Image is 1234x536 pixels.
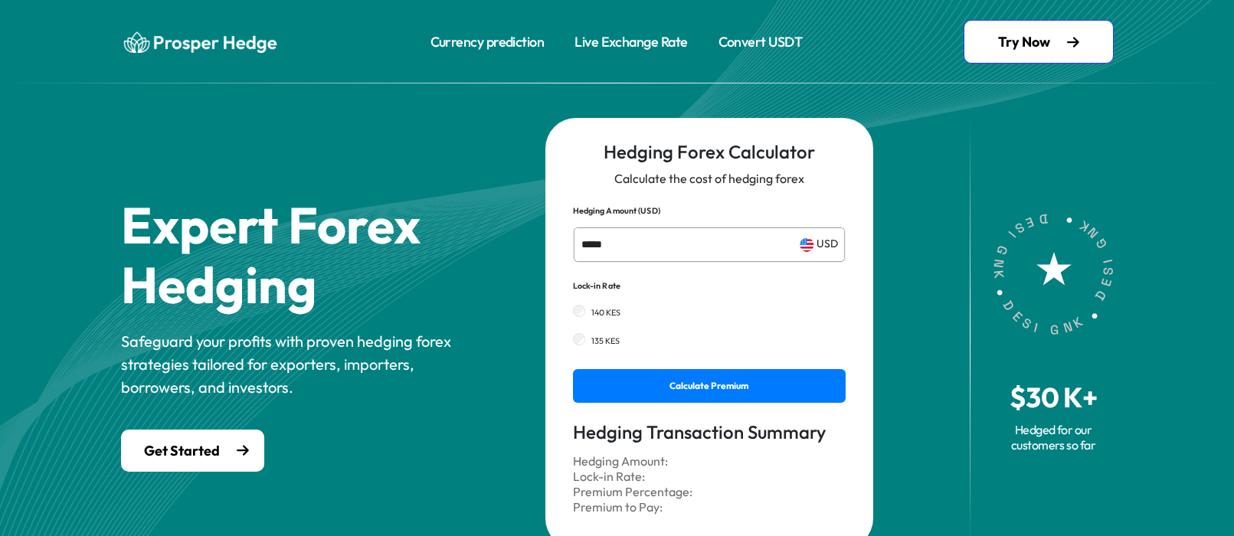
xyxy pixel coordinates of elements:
[573,421,846,443] h4: Hedging Transaction Summary
[573,499,846,515] p: Premium to Pay:
[573,469,846,484] p: Lock-in Rate:
[800,238,814,253] img: us-flag
[121,330,457,399] p: Safeguard your profits with proven hedging forex strategies tailored for exporters, importers, bo...
[573,369,846,403] button: Calculate Premium
[121,195,499,315] h1: Expert Forex Hedging
[573,484,846,499] p: Premium Percentage:
[121,430,264,472] a: Get Started
[430,31,545,52] a: Currency prediction
[573,206,660,216] label: Hedging Amount (USD)
[993,214,1114,335] img: designk-icon
[993,422,1114,453] p: Hedged for our customers so far
[573,141,846,163] h4: Hedging Forex Calculator
[718,31,803,52] a: Convert USDT
[573,453,846,469] p: Hedging Amount:
[993,384,1114,411] h3: $30 K+
[573,281,620,291] label: Lock-in Rate
[591,308,621,318] label: 140 KES
[574,31,687,52] a: Live Exchange Rate
[964,20,1114,64] a: Try Now
[591,336,620,346] label: 135 KES
[121,30,277,54] img: Logo
[573,169,846,188] p: Calculate the cost of hedging forex
[817,237,838,251] span: USD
